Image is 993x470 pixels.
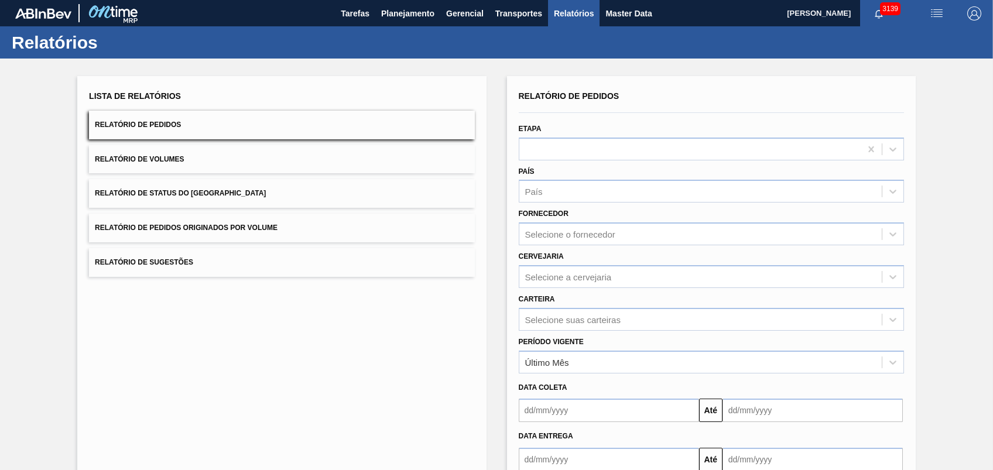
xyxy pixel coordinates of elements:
button: Notificações [860,5,898,22]
span: Relatório de Status do [GEOGRAPHIC_DATA] [95,189,266,197]
img: userActions [930,6,944,20]
input: dd/mm/yyyy [519,399,699,422]
span: Master Data [605,6,652,20]
label: País [519,167,535,176]
span: Transportes [495,6,542,20]
span: Relatório de Pedidos [519,91,619,101]
span: Relatório de Volumes [95,155,184,163]
span: Planejamento [381,6,434,20]
span: Data entrega [519,432,573,440]
img: Logout [967,6,981,20]
div: Selecione a cervejaria [525,272,612,282]
button: Relatório de Pedidos Originados por Volume [89,214,474,242]
button: Relatório de Volumes [89,145,474,174]
span: 3139 [880,2,900,15]
div: Selecione o fornecedor [525,229,615,239]
label: Cervejaria [519,252,564,260]
span: Relatório de Pedidos [95,121,181,129]
h1: Relatórios [12,36,220,49]
span: Relatórios [554,6,594,20]
button: Até [699,399,723,422]
label: Fornecedor [519,210,569,218]
span: Lista de Relatórios [89,91,181,101]
label: Etapa [519,125,542,133]
div: Selecione suas carteiras [525,314,621,324]
span: Tarefas [341,6,369,20]
label: Carteira [519,295,555,303]
span: Data coleta [519,383,567,392]
span: Relatório de Sugestões [95,258,193,266]
div: Último Mês [525,357,569,367]
span: Gerencial [446,6,484,20]
span: Relatório de Pedidos Originados por Volume [95,224,278,232]
input: dd/mm/yyyy [723,399,903,422]
div: País [525,187,543,197]
button: Relatório de Pedidos [89,111,474,139]
button: Relatório de Sugestões [89,248,474,277]
img: TNhmsLtSVTkK8tSr43FrP2fwEKptu5GPRR3wAAAABJRU5ErkJggg== [15,8,71,19]
label: Período Vigente [519,338,584,346]
button: Relatório de Status do [GEOGRAPHIC_DATA] [89,179,474,208]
